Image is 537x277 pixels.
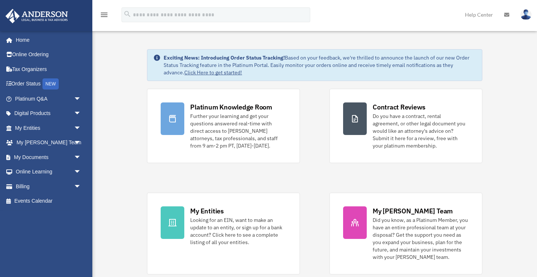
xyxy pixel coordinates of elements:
[5,62,92,77] a: Tax Organizers
[329,193,482,274] a: My [PERSON_NAME] Team Did you know, as a Platinum Member, you have an entire professional team at...
[190,112,286,149] div: Further your learning and get your questions answered real-time with direct access to [PERSON_NAM...
[5,135,92,150] a: My [PERSON_NAME] Teamarrow_drop_down
[147,89,300,163] a: Platinum Knowledge Room Further your learning and get your questions answered real-time with dire...
[74,179,89,194] span: arrow_drop_down
[100,10,109,19] i: menu
[3,9,70,23] img: Anderson Advisors Platinum Portal
[74,121,89,136] span: arrow_drop_down
[74,150,89,165] span: arrow_drop_down
[373,112,469,149] div: Do you have a contract, rental agreement, or other legal document you would like an attorney's ad...
[100,13,109,19] a: menu
[42,78,59,89] div: NEW
[74,91,89,107] span: arrow_drop_down
[520,9,531,20] img: User Pic
[329,89,482,163] a: Contract Reviews Do you have a contract, rental agreement, or other legal document you would like...
[373,206,453,216] div: My [PERSON_NAME] Team
[190,216,286,246] div: Looking for an EIN, want to make an update to an entity, or sign up for a bank account? Click her...
[123,10,131,18] i: search
[5,91,92,106] a: Platinum Q&Aarrow_drop_down
[5,150,92,165] a: My Documentsarrow_drop_down
[5,165,92,179] a: Online Learningarrow_drop_down
[5,121,92,135] a: My Entitiesarrow_drop_down
[164,54,285,61] strong: Exciting News: Introducing Order Status Tracking!
[190,206,223,216] div: My Entities
[373,102,425,112] div: Contract Reviews
[74,106,89,121] span: arrow_drop_down
[190,102,272,112] div: Platinum Knowledge Room
[184,69,242,76] a: Click Here to get started!
[74,165,89,180] span: arrow_drop_down
[5,106,92,121] a: Digital Productsarrow_drop_down
[5,77,92,92] a: Order StatusNEW
[74,135,89,151] span: arrow_drop_down
[147,193,300,274] a: My Entities Looking for an EIN, want to make an update to an entity, or sign up for a bank accoun...
[5,194,92,209] a: Events Calendar
[5,33,89,47] a: Home
[373,216,469,261] div: Did you know, as a Platinum Member, you have an entire professional team at your disposal? Get th...
[5,47,92,62] a: Online Ordering
[164,54,476,76] div: Based on your feedback, we're thrilled to announce the launch of our new Order Status Tracking fe...
[5,179,92,194] a: Billingarrow_drop_down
